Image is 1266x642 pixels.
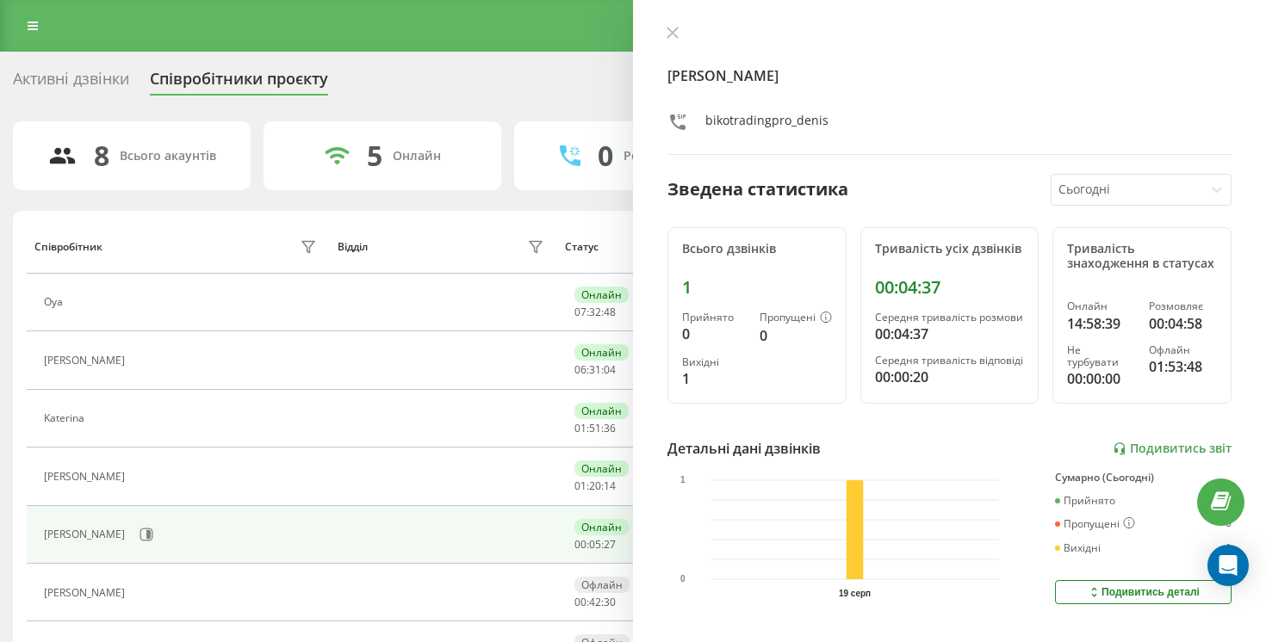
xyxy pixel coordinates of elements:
[1149,300,1217,312] div: Розмовляє
[624,149,707,164] div: Розмовляють
[574,305,586,319] span: 07
[589,537,601,552] span: 05
[589,362,601,377] span: 31
[604,362,616,377] span: 04
[604,478,616,493] span: 14
[1055,472,1232,484] div: Сумарно (Сьогодні)
[574,480,616,492] div: : :
[680,575,686,584] text: 0
[589,421,601,435] span: 51
[574,460,629,477] div: Онлайн
[667,65,1232,86] h4: [PERSON_NAME]
[565,241,599,253] div: Статус
[682,356,746,368] div: Вихідні
[574,478,586,493] span: 01
[574,287,629,303] div: Онлайн
[574,577,630,593] div: Офлайн
[574,595,586,609] span: 00
[44,587,129,599] div: [PERSON_NAME]
[338,241,368,253] div: Відділ
[682,324,746,344] div: 0
[574,403,629,419] div: Онлайн
[875,277,1025,298] div: 00:04:37
[875,312,1025,324] div: Середня тривалість розмови
[875,324,1025,344] div: 00:04:37
[120,149,216,164] div: Всього акаунтів
[44,296,67,308] div: Oya
[1113,441,1232,456] a: Подивитись звіт
[682,312,746,324] div: Прийнято
[1055,495,1115,507] div: Прийнято
[1149,356,1217,377] div: 01:53:48
[393,149,441,164] div: Онлайн
[589,305,601,319] span: 32
[598,139,613,172] div: 0
[574,306,616,318] div: : :
[760,312,832,325] div: Пропущені
[604,595,616,609] span: 30
[574,364,616,376] div: : :
[682,277,832,298] div: 1
[1207,545,1249,586] div: Open Intercom Messenger
[1055,542,1101,554] div: Вихідні
[574,519,629,535] div: Онлайн
[1067,368,1135,389] div: 00:00:00
[44,412,89,424] div: Katerina
[1067,313,1135,334] div: 14:58:39
[44,355,129,367] div: [PERSON_NAME]
[604,421,616,435] span: 36
[839,589,871,598] text: 19 серп
[574,362,586,377] span: 06
[875,242,1025,256] div: Тривалість усіх дзвінків
[589,478,601,493] span: 20
[44,471,129,483] div: [PERSON_NAME]
[94,139,109,172] div: 8
[875,367,1025,387] div: 00:00:20
[574,596,616,608] div: : :
[574,421,586,435] span: 01
[705,112,828,137] div: bikotradingpro_denis
[1149,344,1217,356] div: Офлайн
[1055,517,1135,531] div: Пропущені
[574,539,616,551] div: : :
[13,70,129,96] div: Активні дзвінки
[760,325,832,346] div: 0
[589,595,601,609] span: 42
[1087,585,1200,599] div: Подивитись деталі
[574,344,629,361] div: Онлайн
[367,139,382,172] div: 5
[1067,242,1217,271] div: Тривалість знаходження в статусах
[682,368,746,389] div: 1
[1149,313,1217,334] div: 00:04:58
[667,176,848,202] div: Зведена статистика
[1067,344,1135,369] div: Не турбувати
[604,305,616,319] span: 48
[1067,300,1135,312] div: Онлайн
[667,438,821,459] div: Детальні дані дзвінків
[574,537,586,552] span: 00
[682,242,832,256] div: Всього дзвінків
[574,423,616,435] div: : :
[604,537,616,552] span: 27
[1055,580,1232,604] button: Подивитись деталі
[1226,542,1232,554] div: 1
[44,528,129,540] div: [PERSON_NAME]
[875,355,1025,367] div: Середня тривалість відповіді
[34,241,102,253] div: Співробітник
[680,476,686,485] text: 1
[150,70,328,96] div: Співробітники проєкту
